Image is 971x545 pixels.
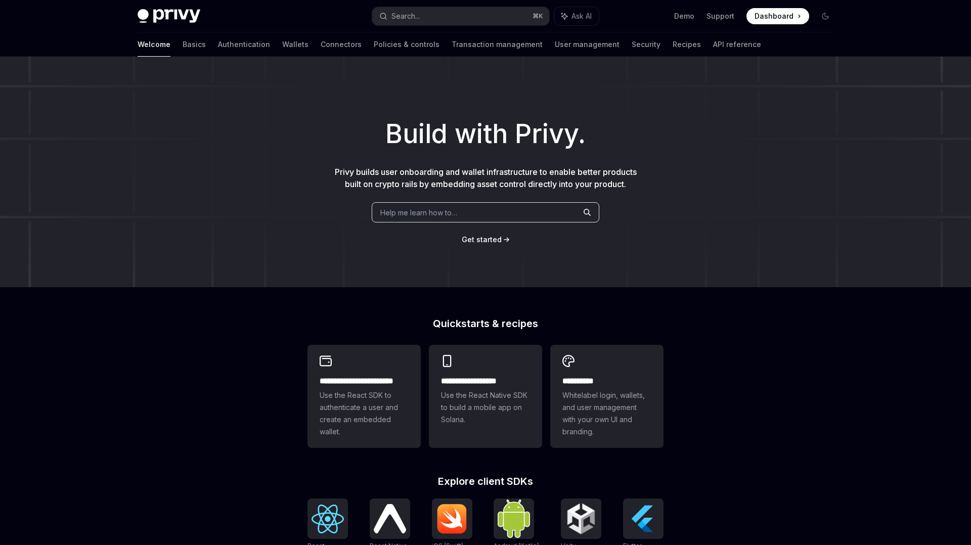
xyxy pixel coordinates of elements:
[335,167,637,189] span: Privy builds user onboarding and wallet infrastructure to enable better products built on crypto ...
[374,32,439,57] a: Policies & controls
[674,11,694,21] a: Demo
[746,8,809,24] a: Dashboard
[372,7,549,25] button: Search...⌘K
[554,7,599,25] button: Ask AI
[462,235,502,244] span: Get started
[555,32,620,57] a: User management
[391,10,420,22] div: Search...
[462,235,502,245] a: Get started
[307,476,664,486] h2: Explore client SDKs
[312,505,344,533] img: React
[436,504,468,534] img: iOS (Swift)
[571,11,592,21] span: Ask AI
[320,389,409,438] span: Use the React SDK to authenticate a user and create an embedded wallet.
[673,32,701,57] a: Recipes
[755,11,793,21] span: Dashboard
[562,389,651,438] span: Whitelabel login, wallets, and user management with your own UI and branding.
[533,12,543,20] span: ⌘ K
[321,32,362,57] a: Connectors
[632,32,660,57] a: Security
[380,207,457,218] span: Help me learn how to…
[713,32,761,57] a: API reference
[138,32,170,57] a: Welcome
[707,11,734,21] a: Support
[817,8,833,24] button: Toggle dark mode
[16,114,955,154] h1: Build with Privy.
[498,499,530,537] img: Android (Kotlin)
[183,32,206,57] a: Basics
[218,32,270,57] a: Authentication
[565,503,597,535] img: Unity
[452,32,543,57] a: Transaction management
[550,345,664,448] a: **** *****Whitelabel login, wallets, and user management with your own UI and branding.
[429,345,542,448] a: **** **** **** ***Use the React Native SDK to build a mobile app on Solana.
[138,9,200,23] img: dark logo
[441,389,530,426] span: Use the React Native SDK to build a mobile app on Solana.
[374,504,406,533] img: React Native
[627,503,659,535] img: Flutter
[307,319,664,329] h2: Quickstarts & recipes
[282,32,308,57] a: Wallets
